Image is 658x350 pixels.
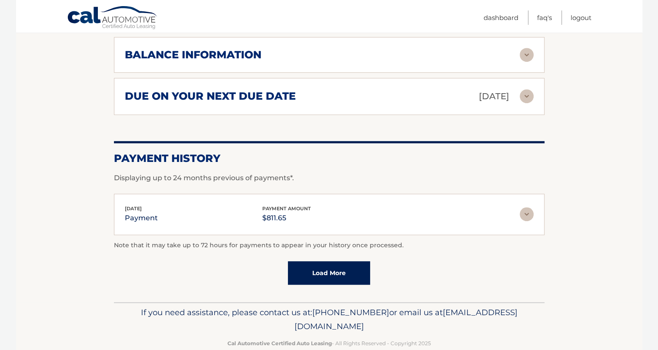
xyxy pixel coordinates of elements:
[114,240,544,251] p: Note that it may take up to 72 hours for payments to appear in your history once processed.
[114,173,544,183] p: Displaying up to 24 months previous of payments*.
[125,48,261,61] h2: balance information
[125,90,296,103] h2: due on your next due date
[114,152,544,165] h2: Payment History
[262,212,311,224] p: $811.65
[67,6,158,31] a: Cal Automotive
[125,212,158,224] p: payment
[312,307,389,317] span: [PHONE_NUMBER]
[571,10,591,25] a: Logout
[520,48,534,62] img: accordion-rest.svg
[120,339,539,348] p: - All Rights Reserved - Copyright 2025
[520,89,534,103] img: accordion-rest.svg
[120,306,539,333] p: If you need assistance, please contact us at: or email us at
[262,205,311,212] span: payment amount
[125,205,142,212] span: [DATE]
[227,340,332,347] strong: Cal Automotive Certified Auto Leasing
[484,10,518,25] a: Dashboard
[288,261,370,285] a: Load More
[537,10,552,25] a: FAQ's
[520,207,534,221] img: accordion-rest.svg
[479,89,509,104] p: [DATE]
